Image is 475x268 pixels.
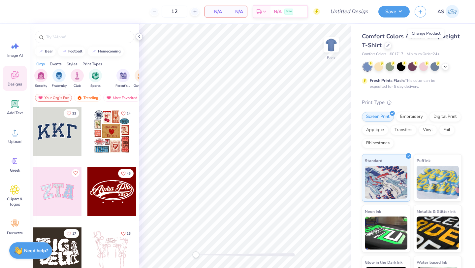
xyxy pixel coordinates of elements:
[327,55,335,61] div: Back
[417,208,456,215] span: Metallic & Glitter Ink
[434,5,462,18] a: AS
[115,69,131,88] button: filter button
[362,112,394,122] div: Screen Print
[362,32,460,49] span: Comfort Colors Adult Heavyweight T-Shirt
[365,166,407,199] img: Standard
[98,50,121,53] div: homecoming
[127,232,131,235] span: 15
[52,69,67,88] div: filter for Fraternity
[286,9,292,14] span: Free
[365,217,407,250] img: Neon Ink
[82,61,102,67] div: Print Types
[230,8,243,15] span: N/A
[52,84,67,88] span: Fraternity
[362,99,462,106] div: Print Type
[8,139,21,144] span: Upload
[88,47,124,56] button: homecoming
[34,69,47,88] button: filter button
[90,84,101,88] span: Sports
[193,251,199,258] div: Accessibility label
[7,230,23,236] span: Decorate
[10,168,20,173] span: Greek
[77,95,82,100] img: trending.gif
[325,38,338,51] img: Back
[35,47,56,56] button: bear
[67,61,78,67] div: Styles
[62,50,67,53] img: trend_line.gif
[7,53,23,58] span: Image AI
[370,78,405,83] strong: Fresh Prints Flash:
[71,69,84,88] button: filter button
[35,94,72,102] div: Your Org's Fav
[58,47,85,56] button: football
[134,84,149,88] span: Game Day
[362,125,388,135] div: Applique
[68,50,82,53] div: football
[127,112,131,115] span: 14
[92,72,99,80] img: Sports Image
[4,196,26,207] span: Clipart & logos
[134,69,149,88] div: filter for Game Day
[64,109,79,118] button: Like
[396,112,427,122] div: Embroidery
[417,157,430,164] span: Puff Ink
[74,94,101,102] div: Trending
[437,8,444,16] span: AS
[407,51,440,57] span: Minimum Order: 24 +
[325,5,373,18] input: Untitled Design
[115,69,131,88] div: filter for Parent's Weekend
[72,112,76,115] span: 33
[134,69,149,88] button: filter button
[46,34,130,40] input: Try "Alpha"
[362,138,394,148] div: Rhinestones
[89,69,102,88] div: filter for Sports
[365,208,381,215] span: Neon Ink
[36,61,45,67] div: Orgs
[89,69,102,88] button: filter button
[38,95,43,100] img: most_fav.gif
[118,169,134,178] button: Like
[74,72,81,80] img: Club Image
[138,72,145,80] img: Game Day Image
[74,84,81,88] span: Club
[390,51,403,57] span: # C1717
[7,110,23,116] span: Add Text
[34,69,47,88] div: filter for Sorority
[446,5,459,18] img: Aniya Sparrow
[429,112,461,122] div: Digital Print
[64,229,79,238] button: Like
[390,125,417,135] div: Transfers
[72,169,79,177] button: Like
[24,248,48,254] strong: Need help?
[50,61,62,67] div: Events
[71,69,84,88] div: filter for Club
[55,72,63,80] img: Fraternity Image
[35,84,47,88] span: Sorority
[37,72,45,80] img: Sorority Image
[408,29,444,38] div: Change Product
[362,51,386,57] span: Comfort Colors
[370,78,451,89] div: This color can be expedited for 5 day delivery.
[72,232,76,235] span: 17
[118,109,134,118] button: Like
[378,6,410,17] button: Save
[52,69,67,88] button: filter button
[365,157,382,164] span: Standard
[162,6,187,17] input: – –
[8,82,22,87] span: Designs
[365,259,402,266] span: Glow in the Dark Ink
[417,217,459,250] img: Metallic & Glitter Ink
[419,125,437,135] div: Vinyl
[209,8,222,15] span: N/A
[103,94,141,102] div: Most Favorited
[119,72,127,80] img: Parent's Weekend Image
[91,50,97,53] img: trend_line.gif
[45,50,53,53] div: bear
[417,259,447,266] span: Water based Ink
[118,229,134,238] button: Like
[417,166,459,199] img: Puff Ink
[106,95,111,100] img: most_fav.gif
[127,172,131,175] span: 45
[439,125,455,135] div: Foil
[274,8,282,15] span: N/A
